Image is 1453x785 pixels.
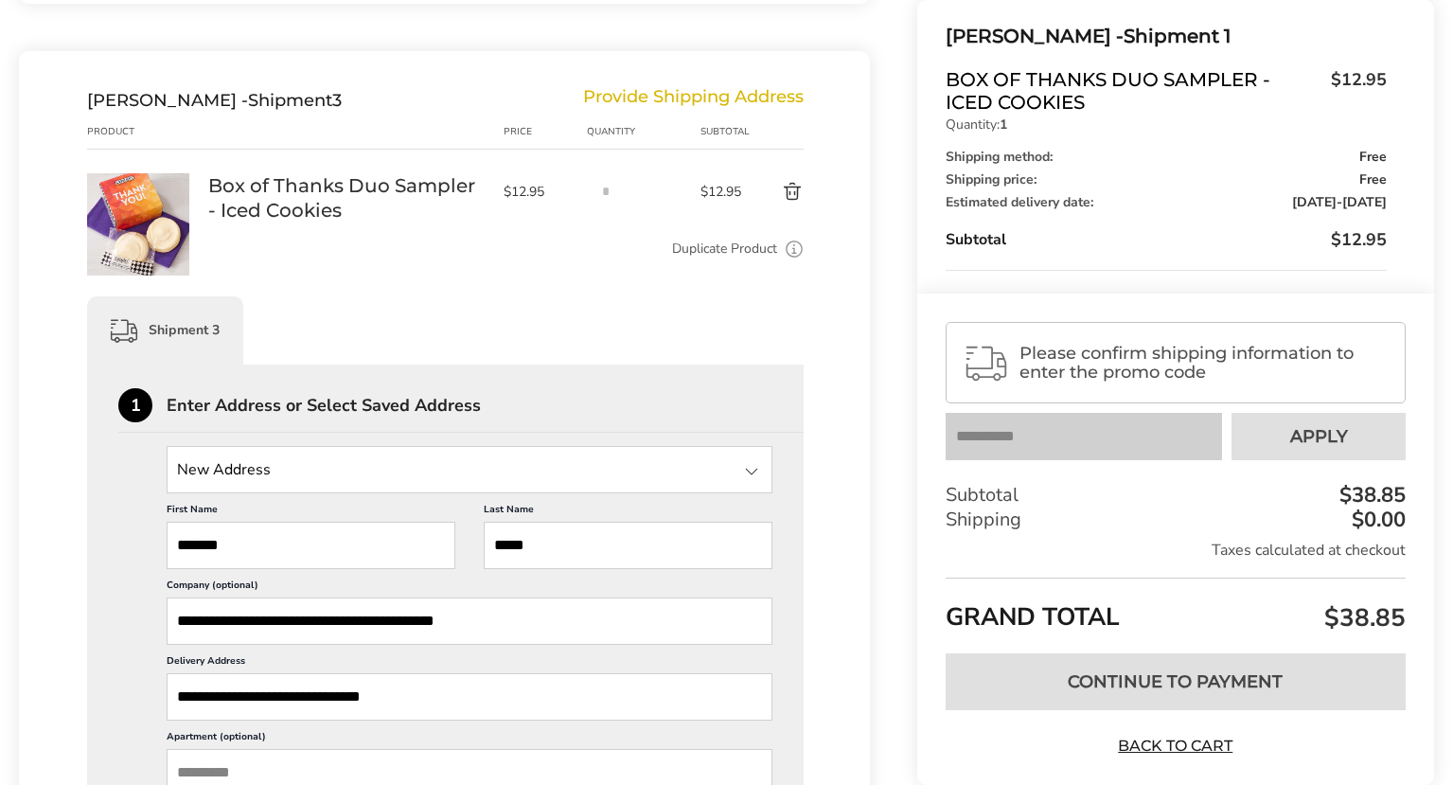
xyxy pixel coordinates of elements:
input: First Name [167,522,455,569]
div: Shipment 2 [946,290,1388,321]
input: Last Name [484,522,772,569]
input: Delivery Address [167,673,772,721]
span: [PERSON_NAME] - [87,90,248,111]
div: Enter Address or Select Saved Address [167,397,804,414]
div: Shipment [87,90,342,111]
span: $38.85 [1320,601,1406,634]
div: $0.00 [1347,509,1406,530]
label: Company (optional) [167,579,772,598]
div: Quantity [587,124,700,139]
span: $12.95 [700,183,747,201]
input: Quantity input [587,173,625,211]
a: Box of Thanks Duo Sampler - Iced Cookies [87,172,189,190]
label: Last Name [484,503,772,522]
div: Provide Shipping Address [583,90,804,111]
a: Box of Thanks Duo Sampler - Iced Cookies [208,173,485,223]
input: Company [167,598,772,645]
div: Shipping [946,508,1407,532]
a: Back to Cart [1109,736,1242,757]
div: Subtotal [946,483,1407,508]
span: $12.95 [1321,68,1387,109]
img: Box of Thanks Duo Sampler - Iced Cookies [87,173,189,276]
label: First Name [167,503,455,522]
strong: 1 [1000,116,1007,134]
span: - [1292,196,1387,209]
div: Shipment 3 [87,296,243,365]
div: $38.85 [1335,485,1406,506]
label: Delivery Address [167,654,772,673]
div: Taxes calculated at checkout [946,540,1407,561]
span: $12.95 [1331,228,1387,251]
div: GRAND TOTAL [946,578,1407,639]
label: Apartment (optional) [167,730,772,749]
span: [DATE] [1292,193,1337,211]
p: Quantity: [946,118,1388,132]
button: Apply [1232,413,1406,460]
button: Delete product [747,181,803,204]
div: Product [87,124,208,139]
div: Subtotal [946,228,1388,251]
div: Shipping price: [946,173,1388,187]
div: 1 [118,388,152,422]
div: Shipment 1 [946,21,1388,52]
span: Please confirm shipping information to enter the promo code [1019,344,1390,382]
div: Estimated delivery date: [946,196,1388,209]
span: $12.95 [504,183,577,201]
span: Apply [1290,428,1348,445]
span: Free [1359,173,1387,187]
span: [PERSON_NAME] - [946,25,1124,47]
span: [DATE] [1342,193,1387,211]
div: Price [504,124,587,139]
span: Box of Thanks Duo Sampler - Iced Cookies [946,68,1322,114]
a: Box of Thanks Duo Sampler - Iced Cookies$12.95 [946,68,1388,114]
span: Free [1359,151,1387,164]
button: Continue to Payment [946,653,1407,710]
a: Duplicate Product [672,239,777,259]
div: Shipping method: [946,151,1388,164]
div: Subtotal [700,124,747,139]
span: 3 [332,90,342,111]
input: State [167,446,772,493]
